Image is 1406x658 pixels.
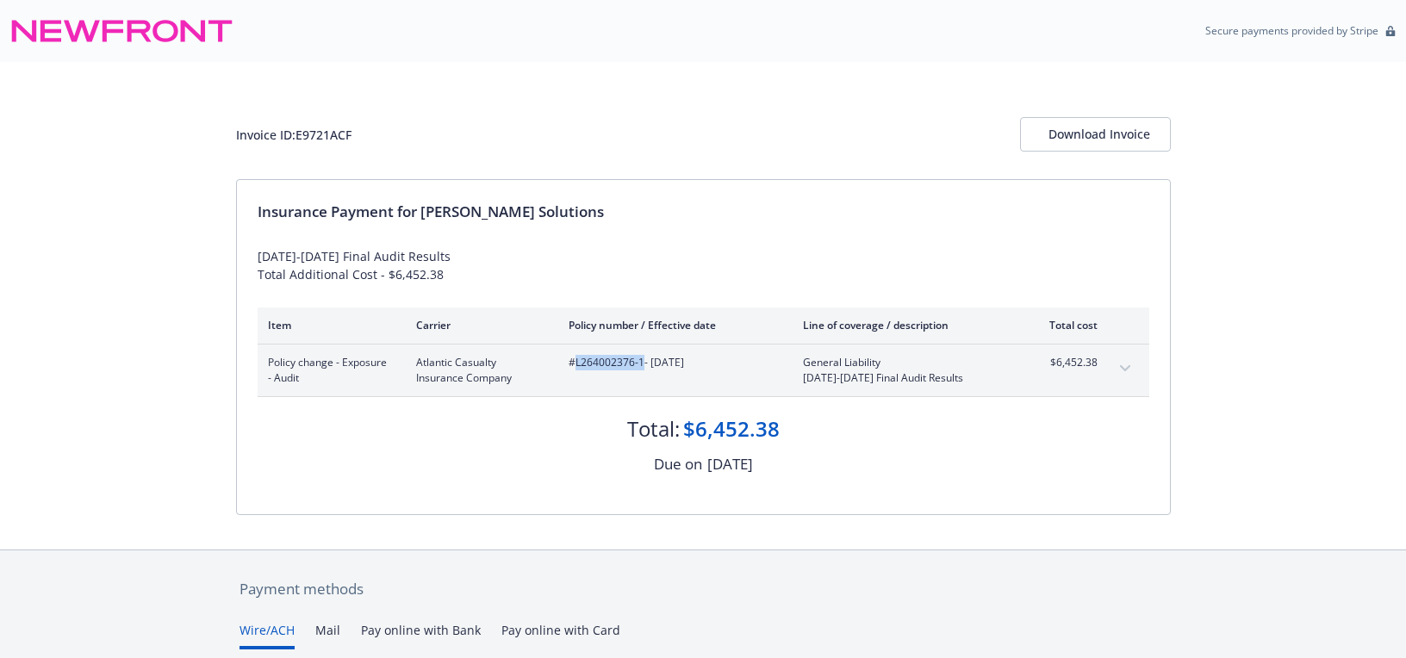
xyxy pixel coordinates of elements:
[240,621,295,649] button: Wire/ACH
[315,621,340,649] button: Mail
[240,578,1167,600] div: Payment methods
[258,201,1149,223] div: Insurance Payment for [PERSON_NAME] Solutions
[416,355,541,386] span: Atlantic Casualty Insurance Company
[1205,23,1378,38] p: Secure payments provided by Stripe
[268,318,389,332] div: Item
[501,621,620,649] button: Pay online with Card
[803,370,1005,386] span: [DATE]-[DATE] Final Audit Results
[361,621,481,649] button: Pay online with Bank
[258,345,1149,396] div: Policy change - Exposure - AuditAtlantic Casualty Insurance Company#L264002376-1- [DATE]General L...
[627,414,680,444] div: Total:
[803,318,1005,332] div: Line of coverage / description
[683,414,780,444] div: $6,452.38
[1048,118,1142,151] div: Download Invoice
[236,126,351,144] div: Invoice ID: E9721ACF
[569,355,775,370] span: #L264002376-1 - [DATE]
[803,355,1005,370] span: General Liability
[268,355,389,386] span: Policy change - Exposure - Audit
[1033,355,1098,370] span: $6,452.38
[707,453,753,475] div: [DATE]
[258,247,1149,283] div: [DATE]-[DATE] Final Audit Results Total Additional Cost - $6,452.38
[1020,117,1171,152] button: Download Invoice
[569,318,775,332] div: Policy number / Effective date
[1111,355,1139,382] button: expand content
[1033,318,1098,332] div: Total cost
[654,453,702,475] div: Due on
[416,318,541,332] div: Carrier
[803,355,1005,386] span: General Liability[DATE]-[DATE] Final Audit Results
